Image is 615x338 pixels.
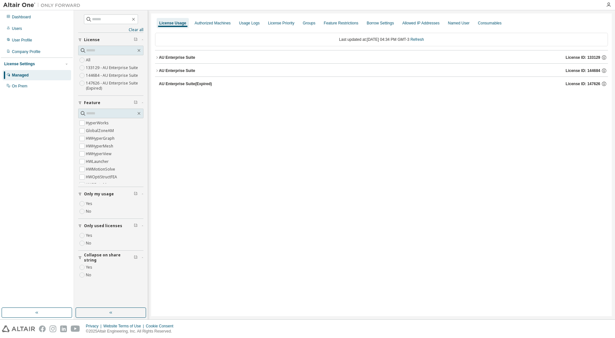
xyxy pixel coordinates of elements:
[78,27,143,32] a: Clear all
[12,14,31,20] div: Dashboard
[86,200,94,208] label: Yes
[39,325,46,332] img: facebook.svg
[86,271,93,279] label: No
[86,56,92,64] label: All
[12,49,41,54] div: Company Profile
[402,21,440,26] div: Allowed IP Addresses
[134,37,138,42] span: Clear filter
[134,223,138,228] span: Clear filter
[2,325,35,332] img: altair_logo.svg
[12,84,27,89] div: On Prem
[367,21,394,26] div: Borrow Settings
[134,191,138,197] span: Clear filter
[324,21,358,26] div: Feature Restrictions
[50,325,56,332] img: instagram.svg
[86,329,177,334] p: © 2025 Altair Engineering, Inc. All Rights Reserved.
[84,100,100,105] span: Feature
[155,64,608,78] button: AU Enterprise SuiteLicense ID: 144684
[71,325,80,332] img: youtube.svg
[146,324,177,329] div: Cookie Consent
[4,61,35,67] div: License Settings
[12,73,29,78] div: Managed
[86,142,115,150] label: HWHyperMesh
[12,26,22,31] div: Users
[78,187,143,201] button: Only my usage
[159,55,195,60] div: AU Enterprise Suite
[78,219,143,233] button: Only used licenses
[86,324,103,329] div: Privacy
[155,50,608,65] button: AU Enterprise SuiteLicense ID: 133129
[86,181,121,189] label: HWPDataManager
[478,21,501,26] div: Consumables
[159,81,212,86] div: AU Enterprise Suite (Expired)
[303,21,315,26] div: Groups
[78,33,143,47] button: License
[448,21,469,26] div: Named User
[78,251,143,265] button: Collapse on share string
[84,37,100,42] span: License
[60,325,67,332] img: linkedin.svg
[103,324,146,329] div: Website Terms of Use
[566,55,600,60] span: License ID: 133129
[84,191,114,197] span: Only my usage
[86,232,94,239] label: Yes
[195,21,231,26] div: Authorized Machines
[84,223,122,228] span: Only used licenses
[134,255,138,260] span: Clear filter
[86,135,116,142] label: HWHyperGraph
[566,68,600,73] span: License ID: 144684
[134,100,138,105] span: Clear filter
[159,77,608,91] button: AU Enterprise Suite(Expired)License ID: 147626
[78,96,143,110] button: Feature
[566,81,600,86] span: License ID: 147626
[86,165,116,173] label: HWMotionSolve
[239,21,260,26] div: Usage Logs
[86,239,93,247] label: No
[268,21,294,26] div: License Priority
[86,72,139,79] label: 144684 - AU Enterprise Suite
[86,64,139,72] label: 133129 - AU Enterprise Suite
[86,119,110,127] label: HyperWorks
[86,208,93,215] label: No
[86,150,113,158] label: HWHyperView
[159,21,186,26] div: License Usage
[86,263,94,271] label: Yes
[155,33,608,46] div: Last updated at: [DATE] 04:34 PM GMT-3
[159,68,195,73] div: AU Enterprise Suite
[84,253,134,263] span: Collapse on share string
[86,158,110,165] label: HWLauncher
[86,127,115,135] label: GlobalZoneAM
[86,173,118,181] label: HWOptiStructFEA
[3,2,84,8] img: Altair One
[12,38,32,43] div: User Profile
[86,79,143,92] label: 147626 - AU Enterprise Suite (Expired)
[410,37,424,42] a: Refresh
